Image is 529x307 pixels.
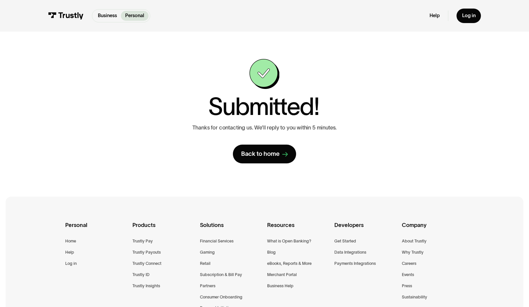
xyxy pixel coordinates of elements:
[200,294,242,301] a: Consumer Onboarding
[402,271,414,278] a: Events
[267,249,276,256] a: Blog
[125,12,144,19] p: Personal
[132,260,161,267] a: Trustly Connect
[200,238,234,245] a: Financial Services
[334,221,396,238] div: Developers
[200,221,262,238] div: Solutions
[402,238,427,245] a: About Trustly
[121,11,148,21] a: Personal
[462,13,476,19] div: Log in
[457,9,481,23] a: Log in
[267,260,312,267] a: eBooks, Reports & More
[241,150,280,158] div: Back to home
[200,283,215,290] a: Partners
[65,238,76,245] a: Home
[132,238,153,245] a: Trustly Pay
[402,221,464,238] div: Company
[65,221,127,238] div: Personal
[94,11,121,21] a: Business
[65,249,74,256] a: Help
[402,294,427,301] a: Sustainability
[132,283,160,290] a: Trustly Insights
[402,283,412,290] a: Press
[402,249,424,256] a: Why Trustly
[132,221,194,238] div: Products
[233,145,296,164] a: Back to home
[200,260,210,267] a: Retail
[267,271,297,278] a: Merchant Portal
[334,249,366,256] a: Data Integrations
[267,238,311,245] a: What is Open Banking?
[132,271,150,278] a: Trustly ID
[334,260,376,267] a: Payments Integrations
[267,221,329,238] div: Resources
[48,12,84,20] img: Trustly Logo
[334,238,356,245] a: Get Started
[192,124,337,131] p: Thanks for contacting us. We’ll reply to you within 5 minutes.
[267,283,293,290] a: Business Help
[98,12,117,19] p: Business
[200,271,242,278] a: Subscription & Bill Pay
[65,260,77,267] a: Log in
[430,13,440,19] a: Help
[200,249,215,256] a: Gaming
[132,249,161,256] a: Trustly Payouts
[402,260,416,267] a: Careers
[208,95,319,119] h1: Submitted!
